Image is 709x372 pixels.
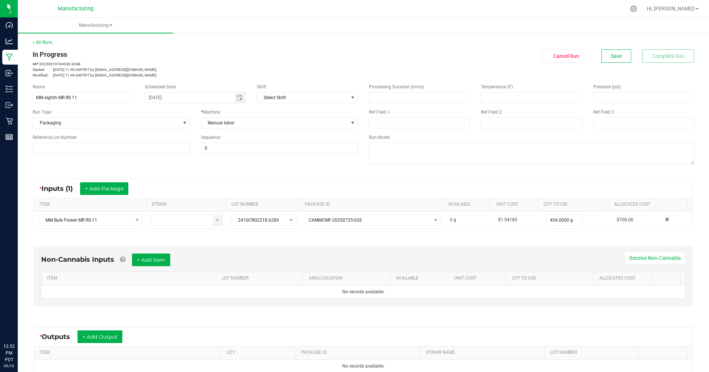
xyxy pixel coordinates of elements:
a: Add Non-Cannabis items that were also consumed in the run (e.g. gloves and packaging); Also add N... [120,255,125,264]
span: Modified: [33,72,53,78]
span: Packaging [33,118,180,128]
span: Non-Cannabis Inputs [41,255,114,264]
span: NO DATA FOUND [39,215,142,226]
span: Temperature (F) [481,84,513,89]
span: $700.00 [617,217,633,222]
span: Manufacturing [58,6,93,12]
iframe: Resource center unread badge [22,311,31,320]
inline-svg: Inventory [6,85,13,93]
a: Manufacturing [18,18,173,33]
button: + Add Package [80,182,128,195]
a: Sortable [662,202,685,208]
iframe: Resource center [7,313,30,335]
p: 12:52 PM PDT [3,343,14,363]
a: Unit CostSortable [496,202,535,208]
span: 2410CRG2218.6289 [232,215,287,225]
span: Save [611,53,622,59]
span: Sequence [201,135,220,140]
span: Run Notes [369,135,390,140]
a: STRAINSortable [152,202,222,208]
span: Shift [257,84,266,89]
span: Inputs (1) [42,185,80,193]
button: Save [601,49,631,63]
a: Allocated CostSortable [614,202,653,208]
p: 09/19 [3,363,14,369]
inline-svg: Manufacturing [6,53,13,61]
span: Started: [33,67,53,72]
inline-svg: Reports [6,133,13,141]
span: Machine [203,110,220,115]
span: Ref Field 2 [481,110,502,115]
a: AREA/LOCATIONSortable [309,275,387,281]
a: Allocated CostSortable [599,275,649,281]
span: CAMMCMF-20250725-026 [309,218,362,223]
a: AVAILABLESortable [396,275,445,281]
button: Complete Run [642,49,694,63]
button: Cancel Run [542,49,590,63]
inline-svg: Retail [6,117,13,125]
a: Unit CostSortable [454,275,503,281]
a: PACKAGE IDSortable [301,350,417,356]
inline-svg: Dashboard [6,22,13,29]
inline-svg: Analytics [6,37,13,45]
a: QTYSortable [227,350,293,356]
a: QTY TO USESortable [512,275,590,281]
span: Cancel Run [553,53,579,59]
span: Ref Field 3 [593,110,614,115]
a: Sortable [644,350,685,356]
span: $1.54185 [498,217,517,222]
a: STRAIN NAMESortable [426,350,542,356]
a: ITEMSortable [47,275,213,281]
inline-svg: Inbound [6,69,13,77]
span: Hi, [PERSON_NAME]! [647,6,695,12]
p: [DATE] 11:40 AM PDT by [EMAIL_ADDRESS][DOMAIN_NAME] [33,72,358,78]
button: Receive Non-Cannabis [624,252,686,264]
a: LOT NUMBERSortable [550,350,635,356]
span: Complete Run [652,53,685,59]
a: QTY TO USESortable [544,202,605,208]
span: g [454,217,456,222]
div: Manage settings [629,5,638,12]
button: + Add Output [78,330,122,343]
span: Ref Field 1 [369,110,390,115]
a: LOT NUMBERSortable [231,202,296,208]
span: MM Bulk Flower MR RS-11 [39,215,132,225]
inline-svg: Outbound [6,101,13,109]
a: AVAILABLESortable [448,202,487,208]
span: Name [33,84,45,89]
a: < All Runs [33,40,52,45]
span: 0 [450,217,452,222]
a: Sortable [657,275,677,281]
td: No records available. [42,285,685,298]
span: Run Type [33,109,51,115]
span: Reference Lot Number [33,135,77,140]
a: ITEMSortable [40,202,143,208]
span: Manufacturing [18,22,173,29]
span: Pressure (psi) [593,84,621,89]
span: Select Shift [257,92,348,103]
a: PACKAGE IDSortable [305,202,439,208]
input: Date [145,92,235,103]
span: Manual labor [201,118,349,128]
span: Outputs [42,333,78,341]
a: LOT NUMBERSortable [222,275,300,281]
div: In Progress [33,49,358,59]
a: ITEMSortable [40,350,218,356]
span: NO DATA FOUND [257,92,358,103]
button: + Add Item [132,254,170,266]
p: MP-20250919184036-2048 [33,61,358,67]
span: Processing Duration (mins) [369,84,424,89]
span: Toggle calendar [235,92,245,103]
p: [DATE] 11:40 AM PDT by [EMAIL_ADDRESS][DOMAIN_NAME] [33,67,358,72]
span: Scheduled Date [145,84,176,89]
